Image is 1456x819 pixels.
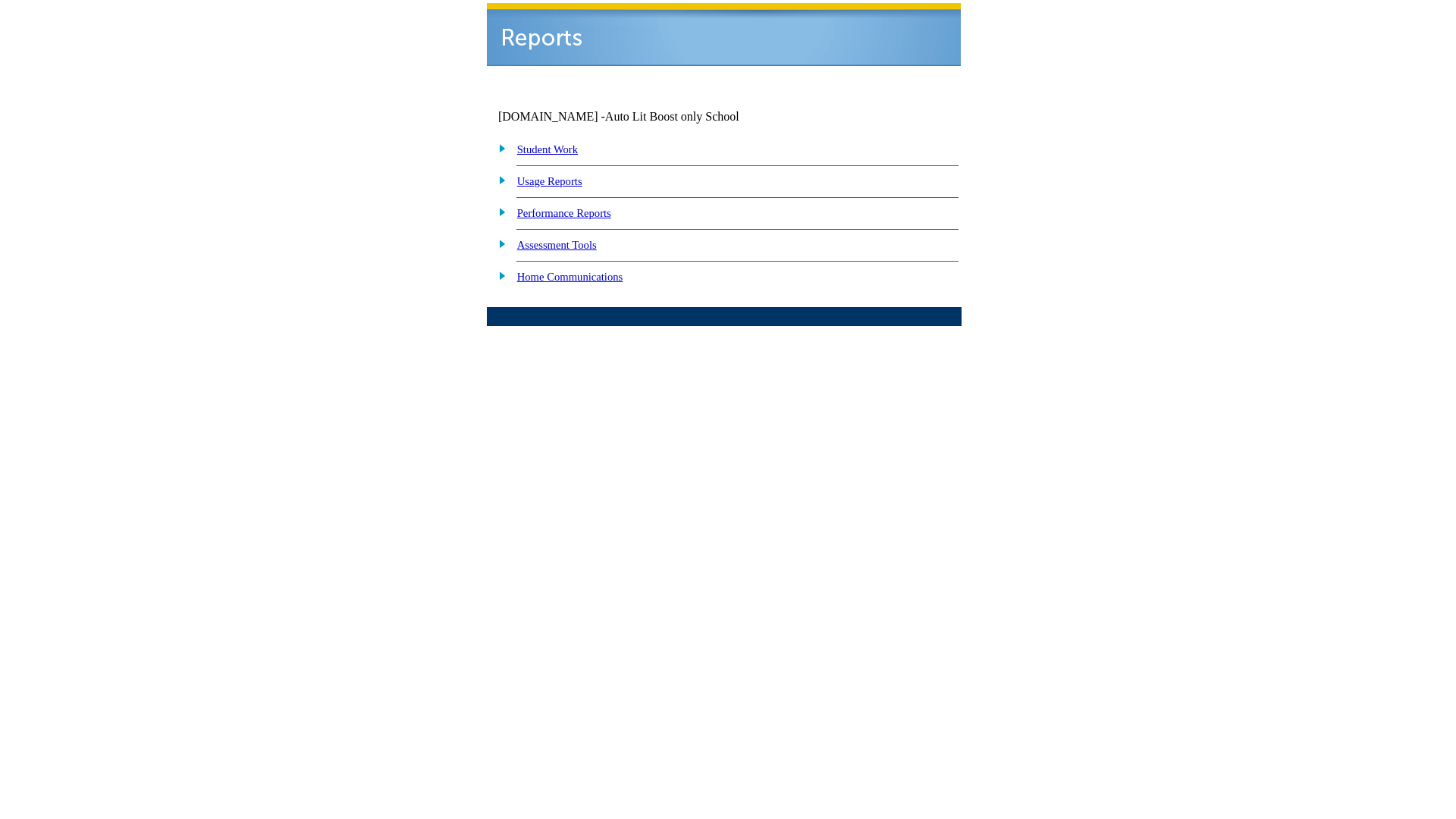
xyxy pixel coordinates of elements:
[491,141,507,155] img: plus.gif
[517,239,597,251] a: Assessment Tools
[491,173,507,187] img: plus.gif
[491,268,507,282] img: plus.gif
[487,3,961,66] img: header
[491,237,507,250] img: plus.gif
[517,143,578,155] a: Student Work
[517,207,611,219] a: Performance Reports
[605,110,739,123] nobr: Auto Lit Boost only School
[517,175,582,187] a: Usage Reports
[498,110,777,124] td: [DOMAIN_NAME] -
[491,205,507,218] img: plus.gif
[517,271,623,283] a: Home Communications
